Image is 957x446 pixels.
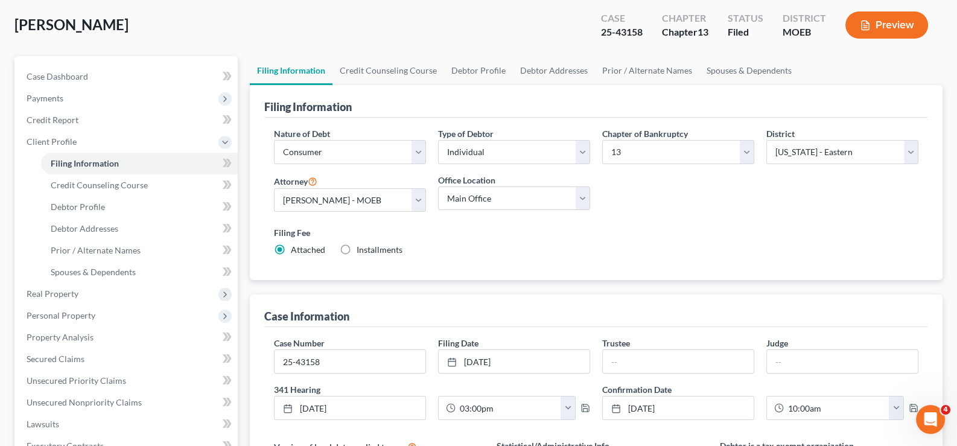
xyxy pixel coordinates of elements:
[51,180,148,190] span: Credit Counseling Course
[941,405,950,415] span: 4
[41,240,238,261] a: Prior / Alternate Names
[603,350,754,373] input: --
[17,370,238,392] a: Unsecured Priority Claims
[602,337,630,349] label: Trustee
[27,288,78,299] span: Real Property
[27,115,78,125] span: Credit Report
[332,56,444,85] a: Credit Counseling Course
[17,392,238,413] a: Unsecured Nonpriority Claims
[275,350,425,373] input: Enter case number...
[596,383,924,396] label: Confirmation Date
[250,56,332,85] a: Filing Information
[17,327,238,348] a: Property Analysis
[51,202,105,212] span: Debtor Profile
[699,56,799,85] a: Spouses & Dependents
[27,419,59,429] span: Lawsuits
[264,100,352,114] div: Filing Information
[274,174,317,188] label: Attorney
[438,127,494,140] label: Type of Debtor
[728,25,763,39] div: Filed
[27,332,94,342] span: Property Analysis
[602,127,688,140] label: Chapter of Bankruptcy
[291,244,325,255] span: Attached
[41,261,238,283] a: Spouses & Dependents
[275,397,425,419] a: [DATE]
[766,337,788,349] label: Judge
[274,226,919,239] label: Filing Fee
[916,405,945,434] iframe: Intercom live chat
[698,26,708,37] span: 13
[27,93,63,103] span: Payments
[595,56,699,85] a: Prior / Alternate Names
[767,350,918,373] input: --
[438,174,495,186] label: Office Location
[603,397,754,419] a: [DATE]
[845,11,928,39] button: Preview
[439,350,590,373] a: [DATE]
[456,397,561,419] input: -- : --
[264,309,349,323] div: Case Information
[41,218,238,240] a: Debtor Addresses
[51,223,118,234] span: Debtor Addresses
[17,109,238,131] a: Credit Report
[17,348,238,370] a: Secured Claims
[27,354,84,364] span: Secured Claims
[784,397,889,419] input: -- : --
[268,383,596,396] label: 341 Hearing
[438,337,478,349] label: Filing Date
[27,136,77,147] span: Client Profile
[14,16,129,33] span: [PERSON_NAME]
[41,153,238,174] a: Filing Information
[513,56,595,85] a: Debtor Addresses
[601,11,643,25] div: Case
[41,174,238,196] a: Credit Counseling Course
[662,11,708,25] div: Chapter
[601,25,643,39] div: 25-43158
[274,337,325,349] label: Case Number
[444,56,513,85] a: Debtor Profile
[662,25,708,39] div: Chapter
[783,25,826,39] div: MOEB
[17,66,238,88] a: Case Dashboard
[766,127,795,140] label: District
[51,245,141,255] span: Prior / Alternate Names
[17,413,238,435] a: Lawsuits
[51,267,136,277] span: Spouses & Dependents
[27,310,95,320] span: Personal Property
[41,196,238,218] a: Debtor Profile
[274,127,330,140] label: Nature of Debt
[783,11,826,25] div: District
[27,397,142,407] span: Unsecured Nonpriority Claims
[51,158,119,168] span: Filing Information
[27,71,88,81] span: Case Dashboard
[728,11,763,25] div: Status
[27,375,126,386] span: Unsecured Priority Claims
[357,244,402,255] span: Installments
